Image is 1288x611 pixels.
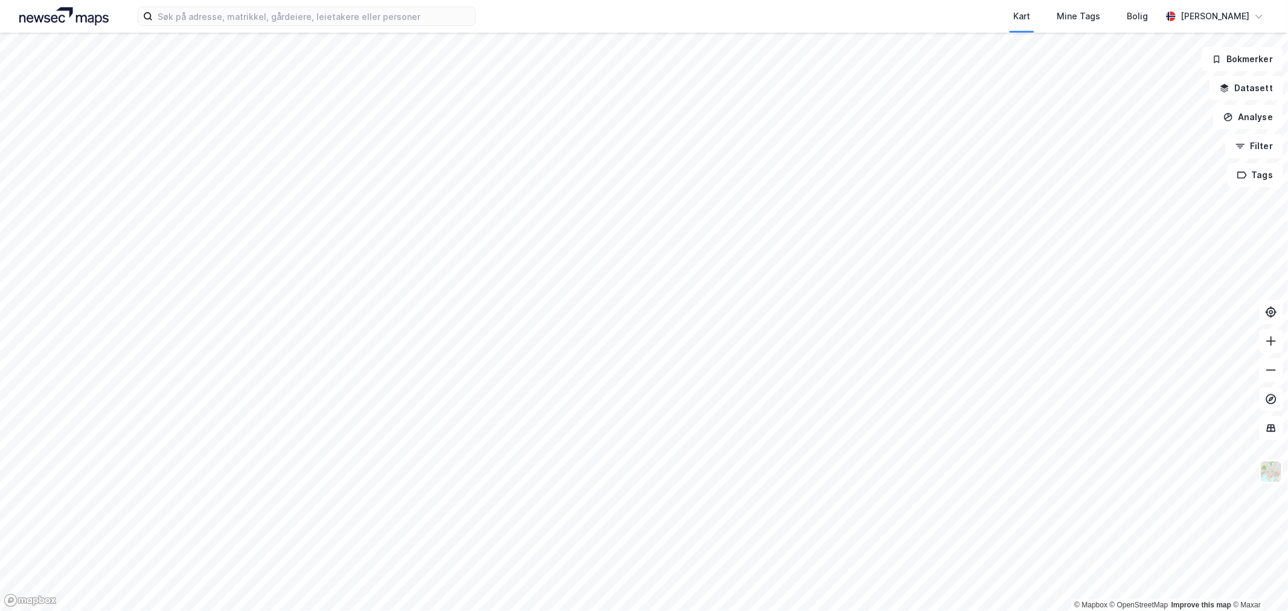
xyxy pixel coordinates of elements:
a: Improve this map [1171,601,1231,609]
div: Kart [1013,9,1030,24]
img: logo.a4113a55bc3d86da70a041830d287a7e.svg [19,7,109,25]
div: Mine Tags [1057,9,1100,24]
a: Mapbox homepage [4,593,57,607]
iframe: Chat Widget [1228,553,1288,611]
input: Søk på adresse, matrikkel, gårdeiere, leietakere eller personer [153,7,475,25]
div: [PERSON_NAME] [1181,9,1249,24]
button: Filter [1225,134,1283,158]
button: Bokmerker [1202,47,1283,71]
button: Tags [1227,163,1283,187]
a: OpenStreetMap [1110,601,1168,609]
button: Analyse [1213,105,1283,129]
img: Z [1260,460,1283,483]
div: Bolig [1127,9,1148,24]
a: Mapbox [1074,601,1107,609]
button: Datasett [1210,76,1283,100]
